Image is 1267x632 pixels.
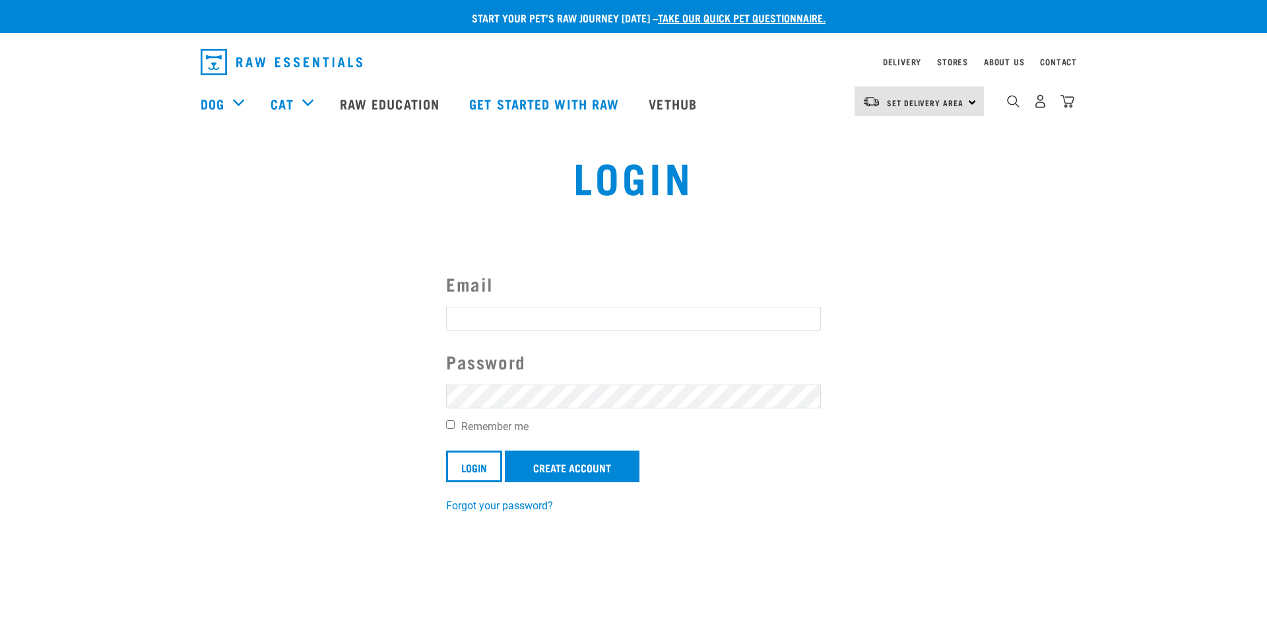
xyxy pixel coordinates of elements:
img: van-moving.png [862,96,880,108]
input: Login [446,451,502,482]
h1: Login [235,152,1032,200]
span: Set Delivery Area [887,100,963,105]
label: Remember me [446,419,821,435]
img: home-icon-1@2x.png [1007,95,1020,108]
a: Vethub [635,77,713,130]
img: home-icon@2x.png [1060,94,1074,108]
a: Stores [937,59,968,64]
img: user.png [1033,94,1047,108]
a: Get started with Raw [456,77,635,130]
label: Email [446,270,821,298]
a: Raw Education [327,77,456,130]
input: Remember me [446,420,455,429]
label: Password [446,348,821,375]
a: Cat [271,94,293,113]
a: take our quick pet questionnaire. [658,15,826,20]
a: About Us [984,59,1024,64]
a: Contact [1040,59,1077,64]
a: Forgot your password? [446,499,553,512]
nav: dropdown navigation [190,44,1077,80]
a: Create Account [505,451,639,482]
img: Raw Essentials Logo [201,49,362,75]
a: Dog [201,94,224,113]
a: Delivery [883,59,921,64]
